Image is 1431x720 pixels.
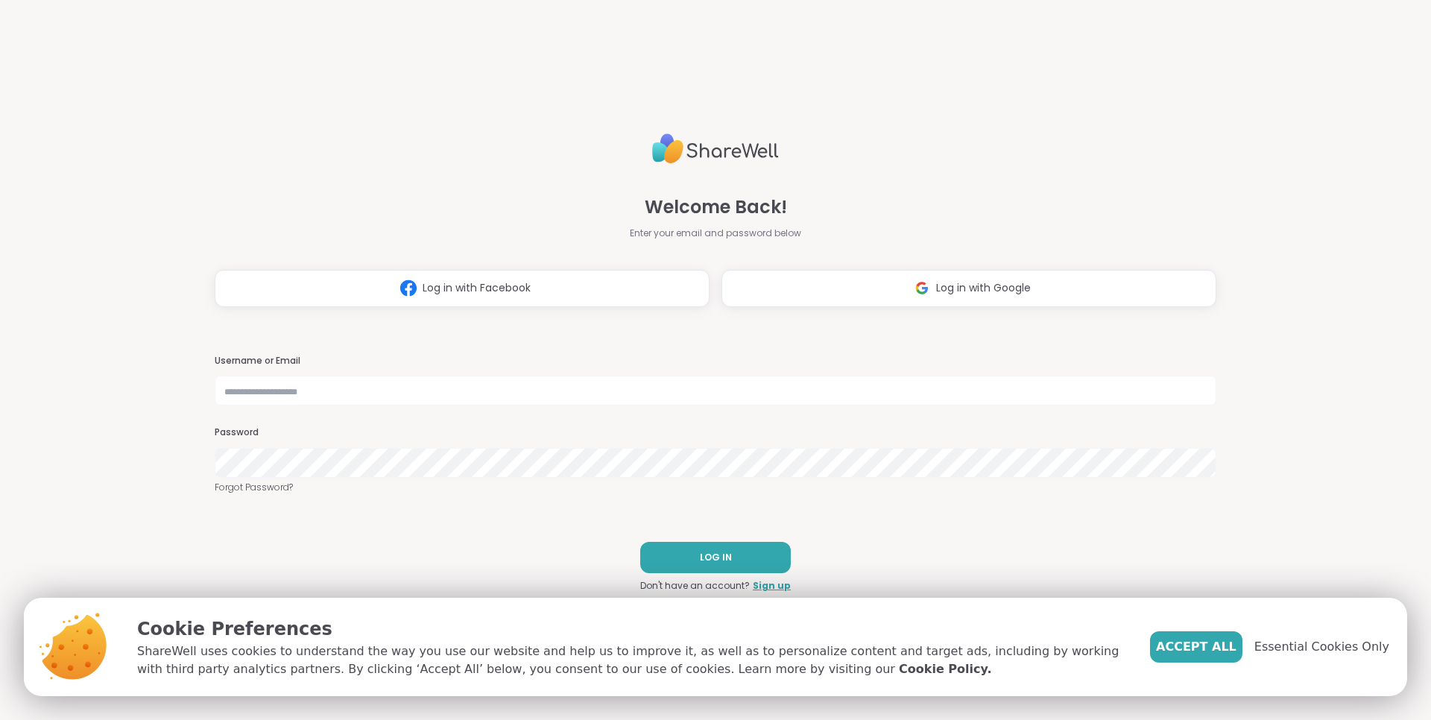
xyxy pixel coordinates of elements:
[645,194,787,221] span: Welcome Back!
[423,280,531,296] span: Log in with Facebook
[394,274,423,302] img: ShareWell Logomark
[215,481,1216,494] a: Forgot Password?
[1150,631,1242,663] button: Accept All
[908,274,936,302] img: ShareWell Logomark
[137,616,1126,642] p: Cookie Preferences
[137,642,1126,678] p: ShareWell uses cookies to understand the way you use our website and help us to improve it, as we...
[630,227,801,240] span: Enter your email and password below
[700,551,732,564] span: LOG IN
[936,280,1031,296] span: Log in with Google
[215,426,1216,439] h3: Password
[899,660,991,678] a: Cookie Policy.
[753,579,791,593] a: Sign up
[215,355,1216,367] h3: Username or Email
[215,270,710,307] button: Log in with Facebook
[652,127,779,170] img: ShareWell Logo
[1156,638,1236,656] span: Accept All
[721,270,1216,307] button: Log in with Google
[1254,638,1389,656] span: Essential Cookies Only
[640,579,750,593] span: Don't have an account?
[640,542,791,573] button: LOG IN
